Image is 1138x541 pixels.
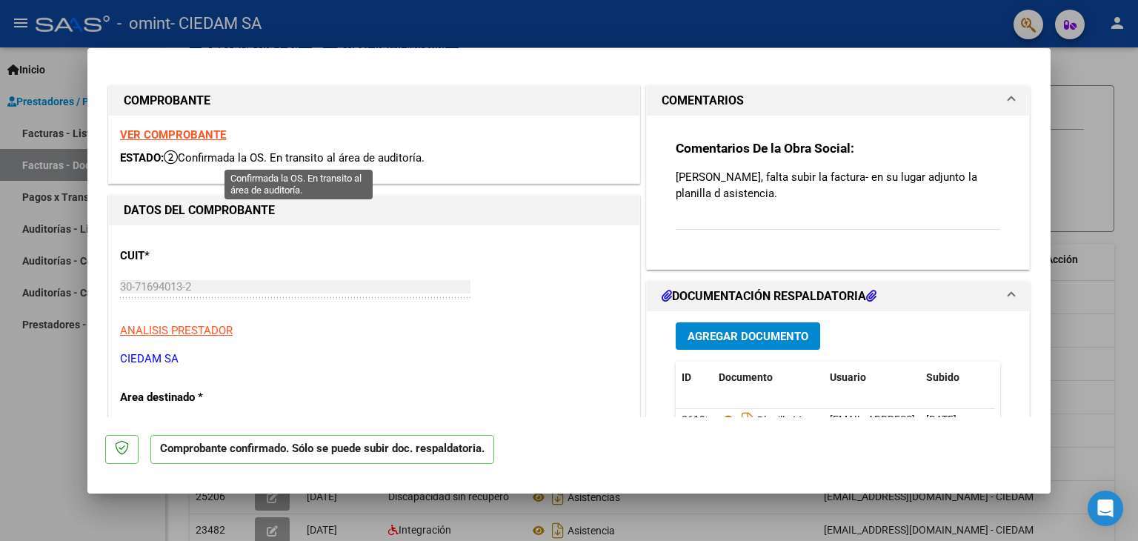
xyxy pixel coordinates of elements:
[676,169,1000,202] p: [PERSON_NAME], falta subir la factura- en su lugar adjunto la planilla d asistencia.
[688,330,808,343] span: Agregar Documento
[1088,491,1123,526] div: Open Intercom Messenger
[164,151,425,165] span: Confirmada la OS. En transito al área de auditoría.
[830,414,1039,425] span: [EMAIL_ADDRESS][DOMAIN_NAME] - CIEDAM
[676,362,713,394] datatable-header-cell: ID
[926,414,956,425] span: [DATE]
[920,362,994,394] datatable-header-cell: Subido
[124,93,210,107] strong: COMPROBANTE
[719,371,773,383] span: Documento
[662,92,744,110] h1: COMENTARIOS
[647,282,1029,311] mat-expansion-panel-header: DOCUMENTACIÓN RESPALDATORIA
[662,288,876,305] h1: DOCUMENTACIÓN RESPALDATORIA
[719,414,832,426] span: Planilla Mensual
[120,351,628,368] p: CIEDAM SA
[647,116,1029,269] div: COMENTARIOS
[120,128,226,142] a: VER COMPROBANTE
[713,362,824,394] datatable-header-cell: Documento
[676,322,820,350] button: Agregar Documento
[124,203,275,217] strong: DATOS DEL COMPROBANTE
[676,141,854,156] strong: Comentarios De la Obra Social:
[824,362,920,394] datatable-header-cell: Usuario
[150,435,494,464] p: Comprobante confirmado. Sólo se puede subir doc. respaldatoria.
[994,362,1068,394] datatable-header-cell: Acción
[682,371,691,383] span: ID
[120,248,273,265] p: CUIT
[120,389,273,406] p: Area destinado *
[647,86,1029,116] mat-expansion-panel-header: COMENTARIOS
[120,324,233,337] span: ANALISIS PRESTADOR
[926,371,959,383] span: Subido
[682,414,711,425] span: 26191
[830,371,866,383] span: Usuario
[120,151,164,165] span: ESTADO:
